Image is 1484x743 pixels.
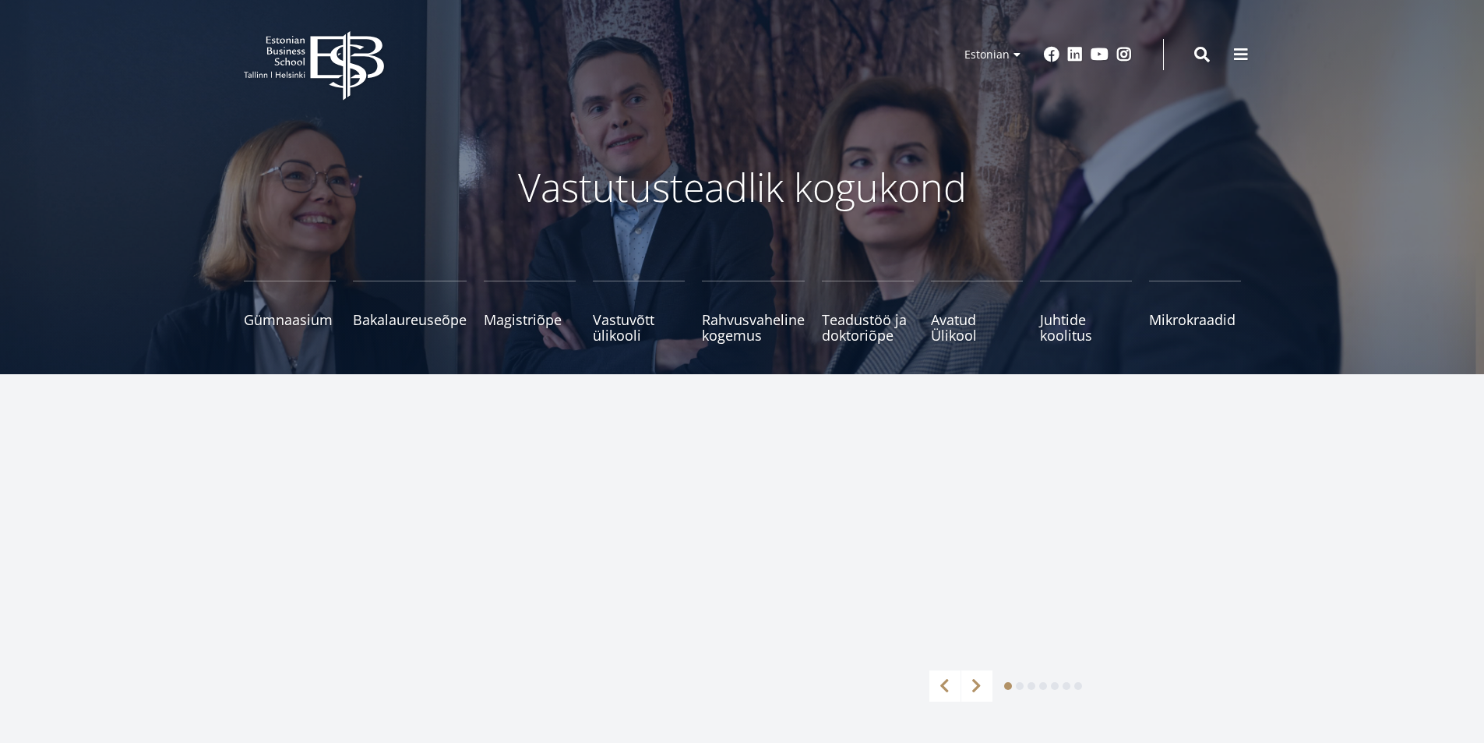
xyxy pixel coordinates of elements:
[1149,281,1241,343] a: Mikrokraadid
[931,281,1023,343] a: Avatud Ülikool
[593,281,685,343] a: Vastuvõtt ülikooli
[244,312,336,327] span: Gümnaasium
[1067,47,1083,62] a: Linkedin
[484,281,576,343] a: Magistriõpe
[484,312,576,327] span: Magistriõpe
[1044,47,1059,62] a: Facebook
[1149,312,1241,327] span: Mikrokraadid
[929,670,961,702] a: Previous
[244,281,336,343] a: Gümnaasium
[931,312,1023,343] span: Avatud Ülikool
[1074,682,1082,690] a: 7
[1051,682,1059,690] a: 5
[1116,47,1132,62] a: Instagram
[1028,682,1035,690] a: 3
[1040,312,1132,343] span: Juhtide koolitus
[702,281,805,343] a: Rahvusvaheline kogemus
[1016,682,1024,690] a: 2
[1063,682,1070,690] a: 6
[1040,281,1132,343] a: Juhtide koolitus
[702,312,805,343] span: Rahvusvaheline kogemus
[822,281,914,343] a: Teadustöö ja doktoriõpe
[353,281,467,343] a: Bakalaureuseõpe
[1091,47,1109,62] a: Youtube
[822,312,914,343] span: Teadustöö ja doktoriõpe
[1039,682,1047,690] a: 4
[1004,682,1012,690] a: 1
[353,312,467,327] span: Bakalaureuseõpe
[593,312,685,343] span: Vastuvõtt ülikooli
[330,164,1155,211] p: Vastutusteadlik kogukond
[961,670,992,702] a: Next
